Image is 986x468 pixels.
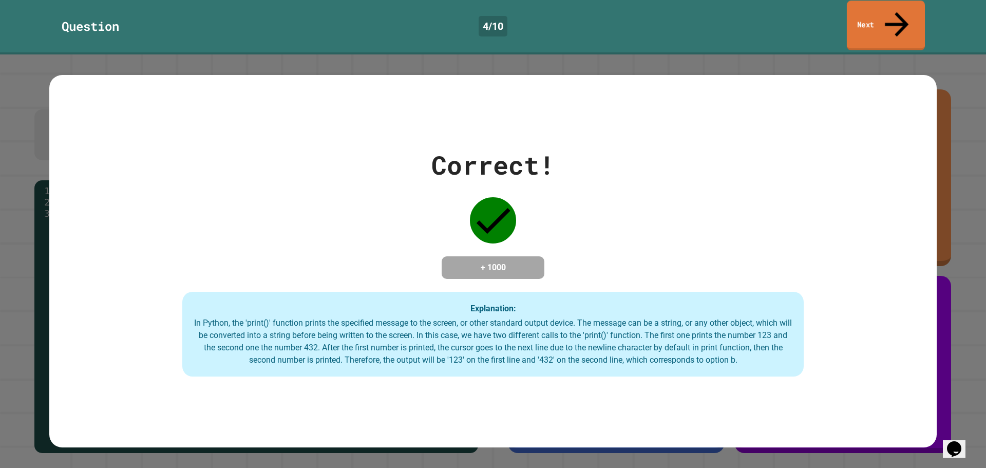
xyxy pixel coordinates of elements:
div: Question [62,17,119,35]
div: Correct! [431,146,555,184]
iframe: chat widget [943,427,976,458]
a: Next [847,1,925,50]
strong: Explanation: [470,303,516,313]
h4: + 1000 [452,261,534,274]
div: 4 / 10 [479,16,507,36]
div: In Python, the 'print()' function prints the specified message to the screen, or other standard o... [193,317,793,366]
